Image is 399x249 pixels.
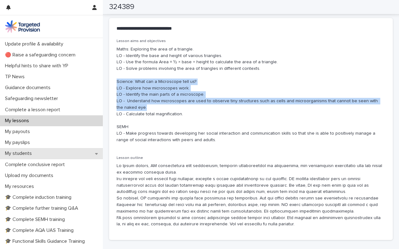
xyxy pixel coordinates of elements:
p: 🎓 Complete SEMH training [2,217,70,223]
span: Lesson aims and objectives [117,39,166,43]
p: Complete a lesson report [2,107,65,113]
p: Maths: Exploring the area of a triangle. LO - Identify the base and height of various triangles. ... [117,46,385,143]
p: Lo Ipsum dolors, AM consectetura elit seddoeiusm, temporin utlaboreetdol ma aliquaenima, min veni... [117,163,385,227]
h2: 324389 [109,2,134,12]
p: Update profile & availability [2,41,68,47]
p: 🎓 Complete AQA UAS Training [2,227,79,233]
p: 🔴 Raise a safeguarding concern [2,52,80,58]
p: 🎓 Functional Skills Guidance Training [2,238,90,244]
p: My students [2,151,37,156]
p: My payslips [2,140,35,146]
p: Complete conclusive report [2,162,70,168]
p: My lessons [2,118,34,124]
p: Guidance documents [2,85,55,91]
p: Upload my documents [2,173,58,179]
p: Helpful hints to share with YP [2,63,73,69]
img: M5nRWzHhSzIhMunXDL62 [5,20,40,33]
p: Safeguarding newsletter [2,96,63,102]
p: My resources [2,184,39,189]
p: My payouts [2,129,35,135]
p: 🎓 Complete induction training [2,194,76,200]
p: TP News [2,74,30,80]
span: Lesson outline [117,156,143,160]
p: 🎓 Complete further training Q&A [2,205,83,211]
